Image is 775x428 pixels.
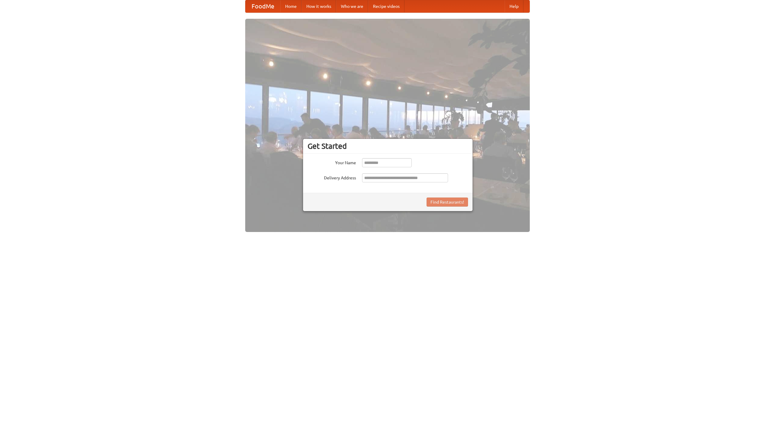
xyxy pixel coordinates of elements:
a: Who we are [336,0,368,12]
h3: Get Started [308,142,468,151]
a: How it works [302,0,336,12]
button: Find Restaurants! [427,198,468,207]
a: Recipe videos [368,0,404,12]
label: Your Name [308,158,356,166]
label: Delivery Address [308,173,356,181]
a: Help [505,0,523,12]
a: Home [280,0,302,12]
a: FoodMe [246,0,280,12]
